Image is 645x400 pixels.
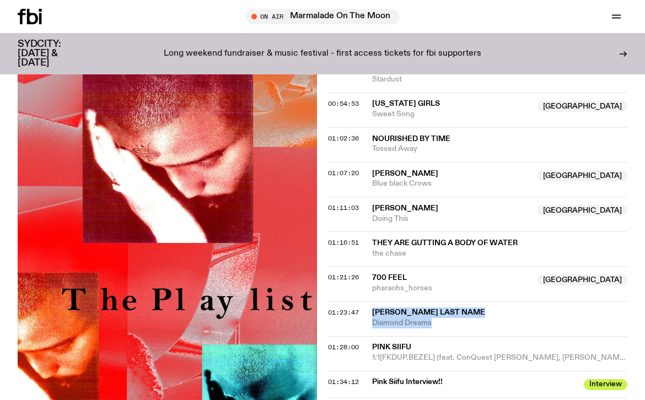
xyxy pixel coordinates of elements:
[372,274,407,282] span: 700 Feel
[328,344,359,350] button: 01:28:00
[372,179,531,189] span: Blue black Crows
[537,205,627,216] span: [GEOGRAPHIC_DATA]
[328,343,359,352] span: 01:28:00
[328,99,359,108] span: 00:54:53
[537,170,627,181] span: [GEOGRAPHIC_DATA]
[328,205,359,211] button: 01:11:03
[372,135,450,143] span: Nourished By Time
[537,101,627,112] span: [GEOGRAPHIC_DATA]
[372,204,438,212] span: [PERSON_NAME]
[246,9,399,24] button: On AirMarmalade On The Moon
[372,214,531,224] span: Doing This
[372,283,531,294] span: pharaohs_horses
[328,238,359,247] span: 01:16:51
[328,274,359,280] button: 01:21:26
[372,309,485,316] span: [PERSON_NAME] Last Name
[328,136,359,142] button: 01:02:36
[372,74,627,85] span: Stardust
[328,379,359,385] button: 01:34:12
[372,343,411,351] span: Pink Siifu
[328,203,359,212] span: 01:11:03
[372,318,627,328] span: Diamond Dreams
[328,169,359,177] span: 01:07:20
[584,379,627,390] span: Interview
[328,134,359,143] span: 01:02:36
[328,240,359,246] button: 01:16:51
[372,170,438,177] span: [PERSON_NAME]
[328,273,359,282] span: 01:21:26
[372,100,440,107] span: [US_STATE] Girls
[372,109,531,120] span: Sweet Song
[537,274,627,285] span: [GEOGRAPHIC_DATA]
[328,170,359,176] button: 01:07:20
[372,239,518,247] span: They Are Gutting A Body Of Water
[18,40,88,68] h3: SYDCITY: [DATE] & [DATE]
[372,353,627,363] span: 1:1[FKDUP.BEZEL] (feat. ConQuest [PERSON_NAME], [PERSON_NAME] & Elheist)
[328,377,359,386] span: 01:34:12
[372,248,627,259] span: the chase
[164,49,481,59] p: Long weekend fundraiser & music festival - first access tickets for fbi supporters
[328,308,359,317] span: 01:23:47
[372,377,577,387] span: Pink Siifu Interview!!
[328,101,359,107] button: 00:54:53
[328,310,359,316] button: 01:23:47
[372,144,627,154] span: Tossed Away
